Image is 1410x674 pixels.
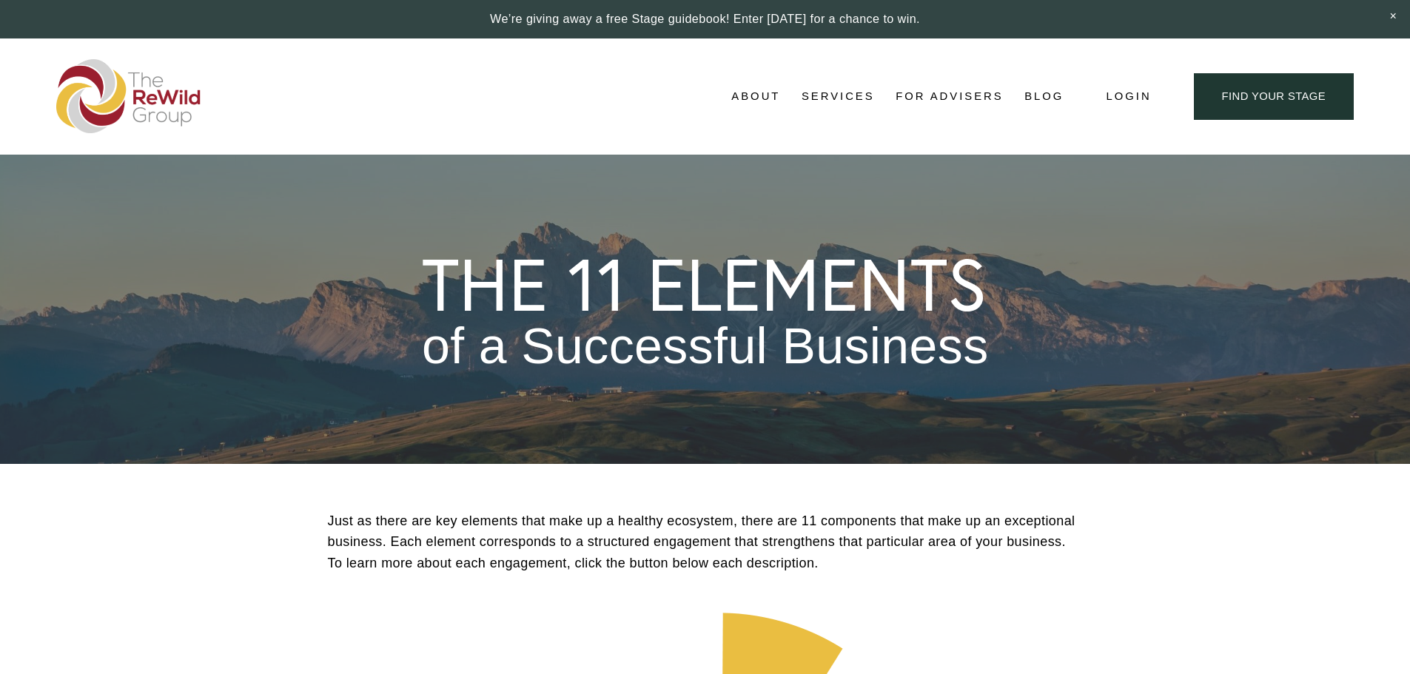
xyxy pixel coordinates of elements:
a: Login [1107,87,1152,107]
h1: THE 11 ELEMENTS [422,248,987,320]
a: For Advisers [896,86,1003,108]
a: folder dropdown [802,86,875,108]
a: Blog [1024,86,1064,108]
img: The ReWild Group [56,59,201,133]
p: Just as there are key elements that make up a healthy ecosystem, there are 11 components that mak... [328,510,1083,574]
span: About [731,87,780,107]
a: find your stage [1194,73,1354,120]
p: of a Successful Business [422,320,989,371]
a: folder dropdown [731,86,780,108]
span: Services [802,87,875,107]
